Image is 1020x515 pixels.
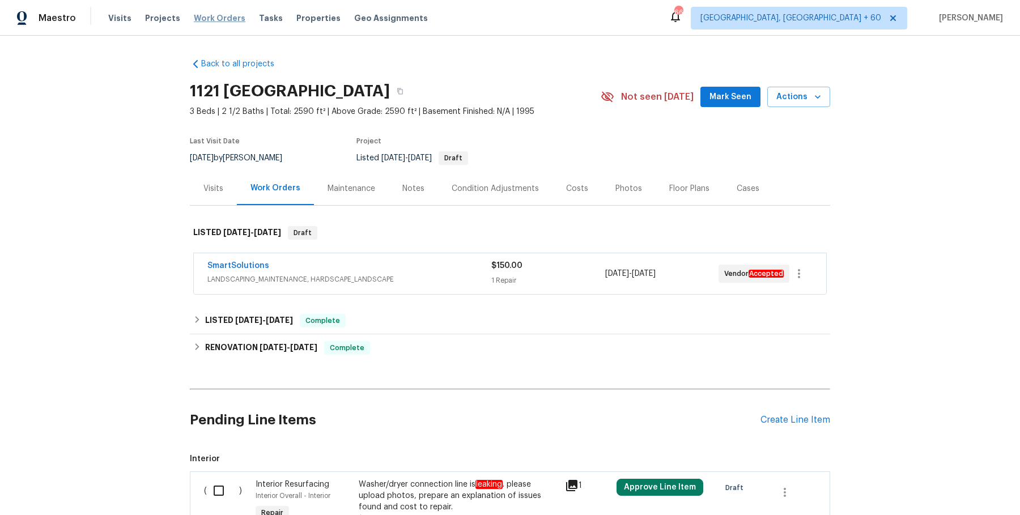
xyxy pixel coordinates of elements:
[256,492,330,499] span: Interior Overall - Interior
[632,270,656,278] span: [DATE]
[256,480,329,488] span: Interior Resurfacing
[108,12,131,24] span: Visits
[381,154,405,162] span: [DATE]
[737,183,759,194] div: Cases
[190,106,601,117] span: 3 Beds | 2 1/2 Baths | Total: 2590 ft² | Above Grade: 2590 ft² | Basement Finished: N/A | 1995
[203,183,223,194] div: Visits
[39,12,76,24] span: Maestro
[605,270,629,278] span: [DATE]
[354,12,428,24] span: Geo Assignments
[565,479,610,492] div: 1
[289,227,316,239] span: Draft
[290,343,317,351] span: [DATE]
[190,334,830,361] div: RENOVATION [DATE]-[DATE]Complete
[390,81,410,101] button: Copy Address
[452,183,539,194] div: Condition Adjustments
[223,228,250,236] span: [DATE]
[724,268,788,279] span: Vendor
[749,270,784,278] em: Accepted
[325,342,369,354] span: Complete
[700,12,881,24] span: [GEOGRAPHIC_DATA], [GEOGRAPHIC_DATA] + 60
[440,155,467,161] span: Draft
[205,314,293,327] h6: LISTED
[259,14,283,22] span: Tasks
[235,316,262,324] span: [DATE]
[491,275,605,286] div: 1 Repair
[674,7,682,18] div: 663
[190,58,299,70] a: Back to all projects
[190,138,240,144] span: Last Visit Date
[190,86,390,97] h2: 1121 [GEOGRAPHIC_DATA]
[266,316,293,324] span: [DATE]
[491,262,522,270] span: $150.00
[475,480,503,489] em: leaking
[254,228,281,236] span: [DATE]
[359,479,558,513] div: Washer/dryer connection line is . please upload photos, prepare an explanation of issues found an...
[205,341,317,355] h6: RENOVATION
[250,182,300,194] div: Work Orders
[190,453,830,465] span: Interior
[934,12,1003,24] span: [PERSON_NAME]
[767,87,830,108] button: Actions
[605,268,656,279] span: -
[776,90,821,104] span: Actions
[207,274,491,285] span: LANDSCAPING_MAINTENANCE, HARDSCAPE_LANDSCAPE
[190,215,830,251] div: LISTED [DATE]-[DATE]Draft
[760,415,830,425] div: Create Line Item
[296,12,341,24] span: Properties
[700,87,760,108] button: Mark Seen
[190,394,760,446] h2: Pending Line Items
[223,228,281,236] span: -
[194,12,245,24] span: Work Orders
[328,183,375,194] div: Maintenance
[617,479,703,496] button: Approve Line Item
[235,316,293,324] span: -
[301,315,345,326] span: Complete
[356,138,381,144] span: Project
[669,183,709,194] div: Floor Plans
[145,12,180,24] span: Projects
[207,262,269,270] a: SmartSolutions
[402,183,424,194] div: Notes
[356,154,468,162] span: Listed
[190,154,214,162] span: [DATE]
[725,482,748,493] span: Draft
[190,307,830,334] div: LISTED [DATE]-[DATE]Complete
[566,183,588,194] div: Costs
[621,91,694,103] span: Not seen [DATE]
[709,90,751,104] span: Mark Seen
[615,183,642,194] div: Photos
[260,343,287,351] span: [DATE]
[408,154,432,162] span: [DATE]
[381,154,432,162] span: -
[260,343,317,351] span: -
[193,226,281,240] h6: LISTED
[190,151,296,165] div: by [PERSON_NAME]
